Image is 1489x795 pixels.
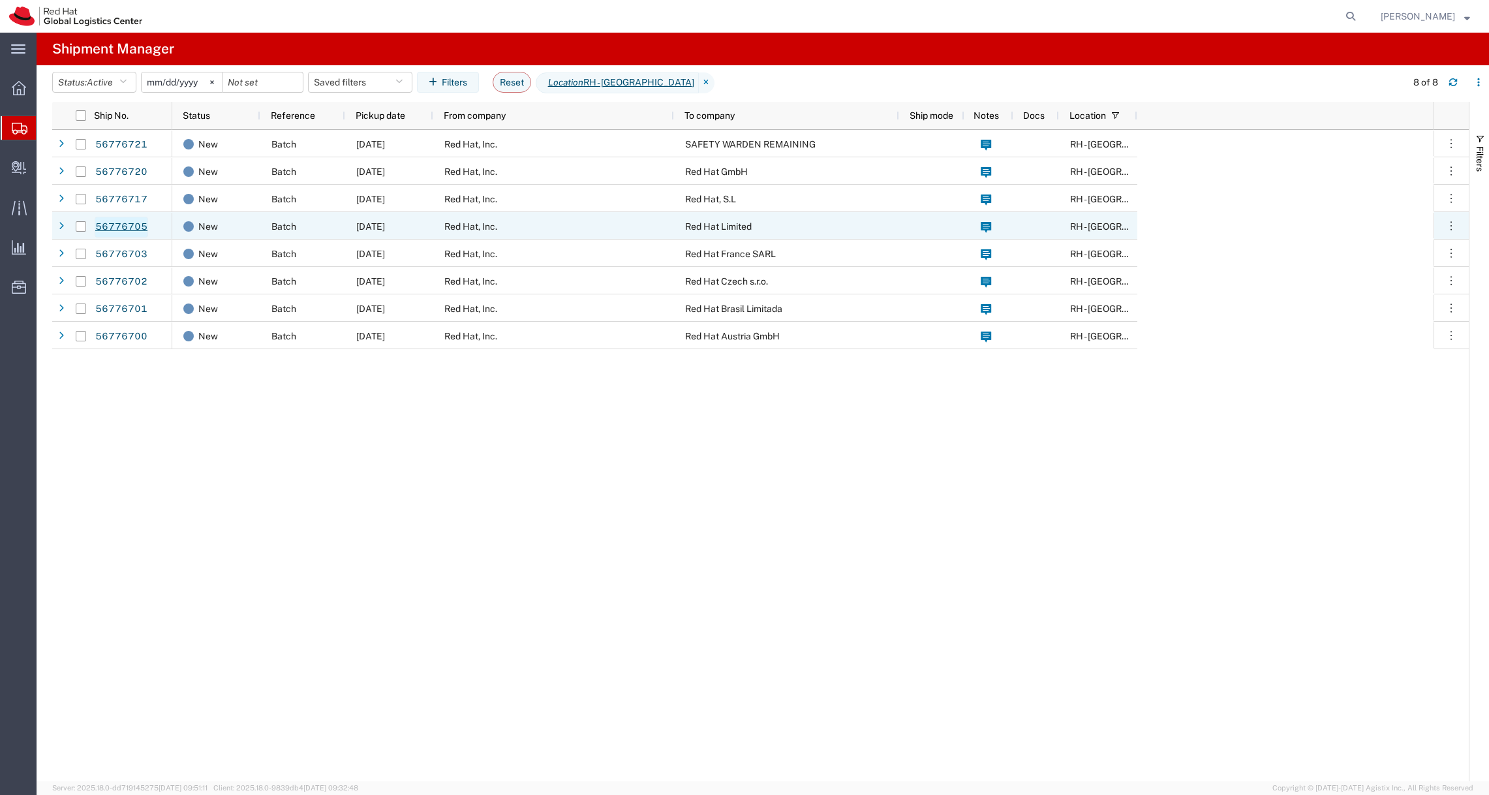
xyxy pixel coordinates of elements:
span: 09/10/2025 [356,194,385,204]
span: New [198,213,218,240]
a: 56776702 [95,272,148,292]
h4: Shipment Manager [52,33,174,65]
span: Location RH - Singapore [536,72,699,93]
a: 56776721 [95,134,148,155]
span: 09/10/2025 [356,166,385,177]
span: [DATE] 09:32:48 [303,784,358,792]
span: Client: 2025.18.0-9839db4 [213,784,358,792]
span: 09/10/2025 [356,249,385,259]
span: RH - Singapore [1070,194,1181,204]
span: Reference [271,110,315,121]
span: Notes [974,110,999,121]
span: Docs [1023,110,1045,121]
span: To company [684,110,735,121]
a: 56776703 [95,244,148,265]
span: New [198,158,218,185]
span: 09/10/2025 [356,276,385,287]
span: Red Hat, Inc. [444,249,497,259]
a: 56776705 [95,217,148,238]
span: [DATE] 09:51:11 [159,784,207,792]
span: RH - Singapore [1070,166,1181,177]
span: Red Hat, Inc. [444,139,497,149]
span: Red Hat, Inc. [444,166,497,177]
span: Ship No. [94,110,129,121]
button: Saved filters [308,72,412,93]
button: Reset [493,72,531,93]
span: SAFETY WARDEN REMAINING [685,139,816,149]
span: New [198,322,218,350]
button: [PERSON_NAME] [1380,8,1471,24]
span: New [198,185,218,213]
span: Active [87,77,113,87]
span: Status [183,110,210,121]
img: logo [9,7,142,26]
span: Red Hat, Inc. [444,276,497,287]
span: RH - Singapore [1070,331,1181,341]
input: Not set [142,72,222,92]
span: RH - Singapore [1070,304,1181,314]
span: Batch [271,139,296,149]
span: Red Hat Brasil Limitada [685,304,782,314]
span: Red Hat Czech s.r.o. [685,276,768,287]
span: Batch [271,276,296,287]
span: Location [1069,110,1106,121]
span: Batch [271,166,296,177]
button: Filters [417,72,479,93]
input: Not set [223,72,303,92]
span: Red Hat, Inc. [444,304,497,314]
span: Red Hat GmbH [685,166,748,177]
span: New [198,295,218,322]
span: 09/10/2025 [356,331,385,341]
i: Location [548,76,583,89]
span: From company [444,110,506,121]
span: Red Hat France SARL [685,249,776,259]
span: Red Hat, Inc. [444,221,497,232]
span: Batch [271,331,296,341]
span: 09/10/2025 [356,221,385,232]
a: 56776717 [95,189,148,210]
span: Filters [1475,146,1485,172]
span: Batch [271,194,296,204]
span: Copyright © [DATE]-[DATE] Agistix Inc., All Rights Reserved [1272,783,1473,794]
span: Red Hat Austria GmbH [685,331,780,341]
span: New [198,131,218,158]
span: Diyana Kamal [1381,9,1455,23]
span: Red Hat Limited [685,221,752,232]
a: 56776700 [95,326,148,347]
div: 8 of 8 [1413,76,1438,89]
span: New [198,240,218,268]
span: Batch [271,304,296,314]
span: 09/10/2025 [356,304,385,314]
a: 56776701 [95,299,148,320]
span: New [198,268,218,295]
span: RH - Singapore [1070,276,1181,287]
span: Batch [271,249,296,259]
span: Red Hat, Inc. [444,331,497,341]
a: 56776720 [95,162,148,183]
span: Red Hat, Inc. [444,194,497,204]
span: Server: 2025.18.0-dd719145275 [52,784,207,792]
button: Status:Active [52,72,136,93]
span: Pickup date [356,110,405,121]
span: 09/10/2025 [356,139,385,149]
span: RH - Singapore [1070,221,1181,232]
span: Batch [271,221,296,232]
span: Ship mode [910,110,953,121]
span: RH - Singapore [1070,139,1181,149]
span: Red Hat, S.L [685,194,736,204]
span: RH - Singapore [1070,249,1181,259]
